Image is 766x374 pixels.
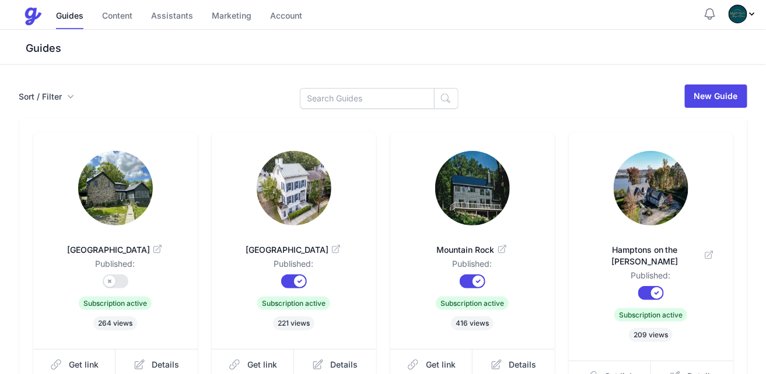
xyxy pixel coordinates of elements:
[23,41,766,55] h3: Guides
[703,7,717,21] button: Notifications
[79,297,152,310] span: Subscription active
[729,5,747,23] img: 7b9xzzh4eks7aqn73y45wchzlam4
[257,297,330,310] span: Subscription active
[614,151,688,225] img: imwu1saz0ntyyc33usbqwgoutubi
[587,270,715,286] dd: Published:
[78,151,153,225] img: r1dimwp0kkie3qmk2qbzr8s1x6os
[230,244,358,256] span: [GEOGRAPHIC_DATA]
[587,244,715,267] span: Hamptons on the [PERSON_NAME]
[409,258,536,274] dd: Published:
[273,316,314,330] span: 221 views
[247,359,277,371] span: Get link
[614,308,687,322] span: Subscription active
[19,91,74,103] button: Sort / Filter
[331,359,358,371] span: Details
[436,297,509,310] span: Subscription active
[587,230,715,270] a: Hamptons on the [PERSON_NAME]
[409,244,536,256] span: Mountain Rock
[93,316,137,330] span: 264 views
[270,4,302,29] a: Account
[23,7,42,26] img: Guestive Guides
[451,316,494,330] span: 416 views
[230,258,358,274] dd: Published:
[509,359,537,371] span: Details
[152,359,180,371] span: Details
[426,359,456,371] span: Get link
[102,4,132,29] a: Content
[230,230,358,258] a: [GEOGRAPHIC_DATA]
[52,244,179,256] span: [GEOGRAPHIC_DATA]
[151,4,193,29] a: Assistants
[629,328,673,342] span: 209 views
[409,230,536,258] a: Mountain Rock
[52,258,179,274] dd: Published:
[685,84,747,108] a: New Guide
[56,4,83,29] a: Guides
[435,151,510,225] img: x0jgmfgf5k3lkegcctz0gxp74jzp
[300,88,435,109] input: Search Guides
[257,151,331,225] img: 5bfvkz1dhnyhrpgfucnhb2sx6bqz
[212,4,251,29] a: Marketing
[729,5,757,23] div: Profile Menu
[69,359,99,371] span: Get link
[52,230,179,258] a: [GEOGRAPHIC_DATA]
